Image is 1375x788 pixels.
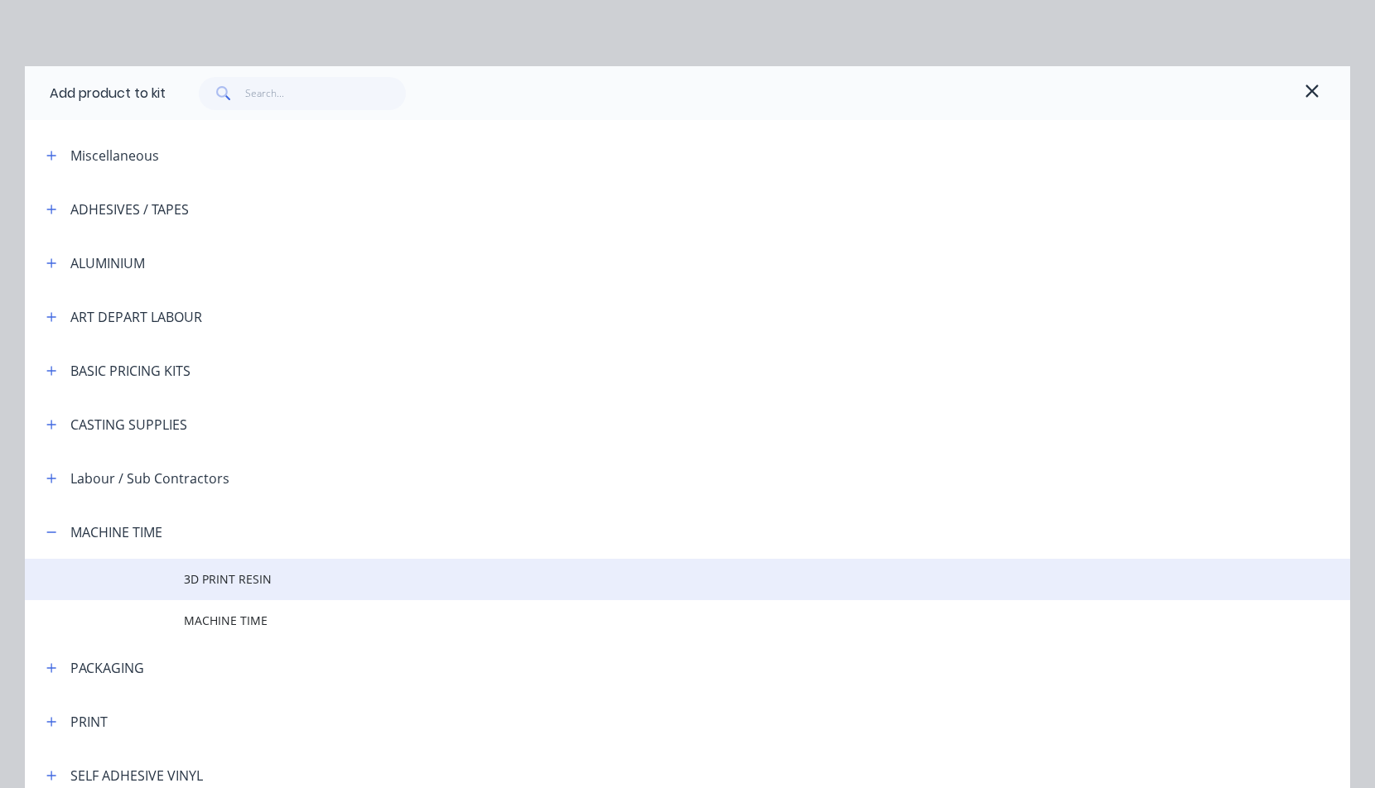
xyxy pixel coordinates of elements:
[70,199,189,219] div: ADHESIVES / TAPES
[70,522,162,542] div: MACHINE TIME
[70,766,203,786] div: SELF ADHESIVE VINYL
[70,468,229,488] div: Labour / Sub Contractors
[70,253,145,273] div: ALUMINIUM
[70,361,191,381] div: BASIC PRICING KITS
[70,658,144,678] div: PACKAGING
[70,146,159,166] div: Miscellaneous
[184,612,1117,629] span: MACHINE TIME
[70,307,202,327] div: ART DEPART LABOUR
[184,570,1117,588] span: 3D PRINT RESIN
[245,77,407,110] input: Search...
[50,84,166,103] div: Add product to kit
[70,415,187,435] div: CASTING SUPPLIES
[70,712,108,732] div: PRINT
